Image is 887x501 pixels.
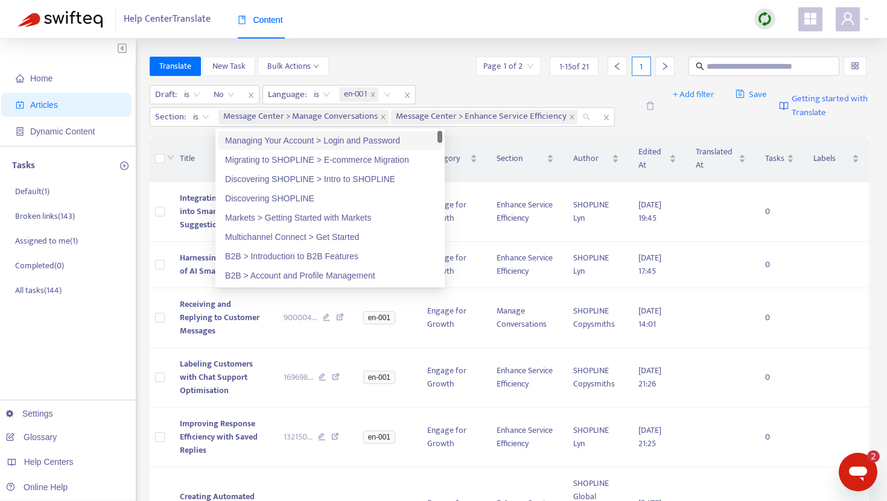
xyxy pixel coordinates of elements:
[613,62,622,71] span: left
[15,235,78,247] p: Assigned to me ( 1 )
[18,11,103,28] img: Swifteq
[564,348,629,408] td: SHOPLINE Copysmiths
[487,348,564,408] td: Enhance Service Efficiency
[225,230,435,244] div: Multichannel Connect > Get Started
[150,86,179,104] span: Draft :
[487,288,564,348] td: Manage Conversations
[12,159,35,173] p: Tasks
[193,108,209,126] span: is
[638,304,661,331] span: [DATE] 14:01
[150,57,201,76] button: Translate
[263,86,308,104] span: Language :
[6,482,68,492] a: Online Help
[218,208,442,227] div: Markets > Getting Started with Markets
[497,152,544,165] span: Section
[686,136,755,182] th: Translated At
[124,8,211,31] span: Help Center Translate
[363,311,395,324] span: en-001
[214,86,235,104] span: No
[736,87,768,102] span: Save
[225,269,435,282] div: B2B > Account and Profile Management
[218,266,442,285] div: B2B > Account and Profile Management
[559,60,589,73] span: 1 - 15 of 21
[180,191,255,232] span: Integrating ChatGPT into Smart Reply Suggestions
[638,198,661,225] span: [DATE] 19:45
[225,250,435,263] div: B2B > Introduction to B2B Features
[765,152,784,165] span: Tasks
[638,364,661,391] span: [DATE] 21:26
[736,89,745,98] span: save
[243,88,259,102] span: close
[487,242,564,288] td: Enhance Service Efficiency
[16,74,24,83] span: home
[564,182,629,242] td: SHOPLINE Lyn
[632,57,651,76] div: 1
[841,11,855,26] span: user
[564,242,629,288] td: SHOPLINE Lyn
[344,87,367,102] span: en-001
[418,242,488,288] td: Engage for Growth
[418,348,488,408] td: Engage for Growth
[284,371,313,384] span: 169698 ...
[339,87,378,102] span: en-001
[487,408,564,467] td: Enhance Service Efficiency
[755,242,804,288] td: 0
[856,450,880,462] iframe: 未読メッセージ数
[180,417,258,457] span: Improving Response Efficiency with Saved Replies
[755,136,804,182] th: Tasks
[638,145,667,172] span: Edited At
[6,432,57,442] a: Glossary
[755,408,804,467] td: 0
[150,108,188,126] span: Section :
[661,62,669,71] span: right
[418,408,488,467] td: Engage for Growth
[223,110,378,124] span: Message Center > Manage Conversations
[664,85,723,104] button: + Add filter
[755,288,804,348] td: 0
[569,114,575,120] span: close
[673,87,714,102] span: + Add filter
[726,85,777,104] button: saveSave
[564,136,629,182] th: Author
[24,457,74,467] span: Help Centers
[218,150,442,169] div: Migrating to SHOPLINE > E-commerce Migration
[218,169,442,189] div: Discovering SHOPLINE > Intro to SHOPLINE
[629,136,686,182] th: Edited At
[599,110,614,125] span: close
[418,182,488,242] td: Engage for Growth
[696,145,736,172] span: Translated At
[15,185,49,198] p: Default ( 1 )
[638,251,661,278] span: [DATE] 17:45
[792,92,869,119] span: Getting started with Translate
[803,11,818,26] span: appstore
[218,110,389,124] span: Message Center > Manage Conversations
[779,85,869,127] a: Getting started with Translate
[779,101,789,111] img: image-link
[225,192,435,205] div: Discovering SHOPLINE
[363,430,395,444] span: en-001
[757,11,772,27] img: sync.dc5367851b00ba804db3.png
[203,57,255,76] button: New Task
[180,152,255,165] span: Title
[391,110,577,124] span: Message Center > Enhance Service Efficiency
[267,60,319,73] span: Bulk Actions
[30,127,95,136] span: Dynamic Content
[225,153,435,166] div: Migrating to SHOPLINE > E-commerce Migration
[15,259,64,272] p: Completed ( 0 )
[16,127,24,136] span: container
[6,409,53,418] a: Settings
[184,86,200,104] span: is
[646,101,655,110] span: delete
[427,152,468,165] span: Category
[218,227,442,247] div: Multichannel Connect > Get Started
[696,62,704,71] span: search
[16,101,24,109] span: account-book
[638,423,661,450] span: [DATE] 21:25
[15,210,75,222] p: Broken links ( 143 )
[225,211,435,224] div: Markets > Getting Started with Markets
[180,297,259,338] span: Receiving and Replying to Customer Messages
[225,134,435,147] div: Managing Your Account > Login and Password
[399,88,415,102] span: close
[218,247,442,266] div: B2B > Introduction to B2B Features
[487,182,564,242] td: Enhance Service Efficiency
